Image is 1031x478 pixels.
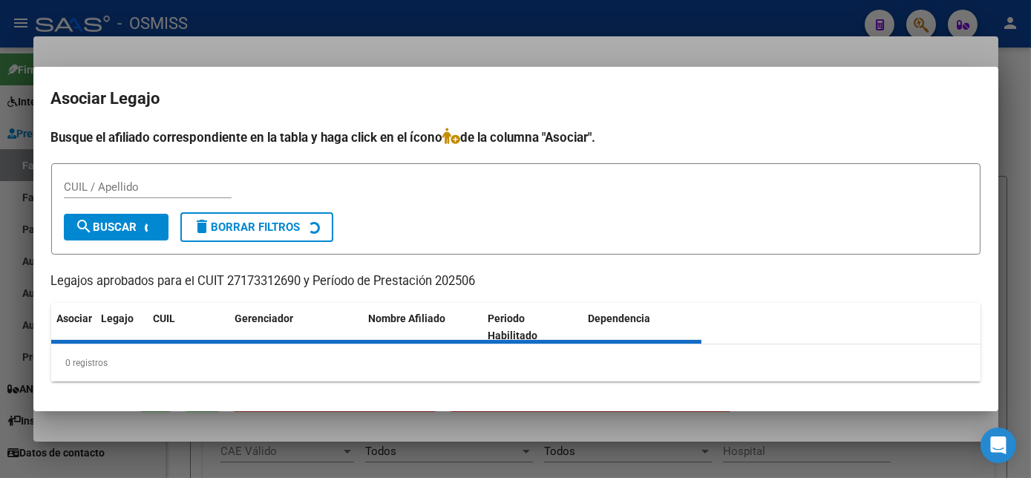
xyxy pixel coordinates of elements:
span: Nombre Afiliado [369,312,446,324]
datatable-header-cell: Periodo Habilitado [482,303,582,352]
h2: Asociar Legajo [51,85,981,113]
span: Periodo Habilitado [488,312,537,341]
button: Buscar [64,214,168,240]
button: Borrar Filtros [180,212,333,242]
span: Buscar [76,220,137,234]
span: Borrar Filtros [194,220,301,234]
datatable-header-cell: Asociar [51,303,96,352]
mat-icon: search [76,217,94,235]
p: Legajos aprobados para el CUIT 27173312690 y Período de Prestación 202506 [51,272,981,291]
div: Open Intercom Messenger [981,428,1016,463]
datatable-header-cell: CUIL [148,303,229,352]
datatable-header-cell: Gerenciador [229,303,363,352]
h4: Busque el afiliado correspondiente en la tabla y haga click en el ícono de la columna "Asociar". [51,128,981,147]
span: Legajo [102,312,134,324]
mat-icon: delete [194,217,212,235]
div: 0 registros [51,344,981,382]
datatable-header-cell: Nombre Afiliado [363,303,482,352]
datatable-header-cell: Legajo [96,303,148,352]
datatable-header-cell: Dependencia [582,303,701,352]
span: Gerenciador [235,312,294,324]
span: CUIL [154,312,176,324]
span: Asociar [57,312,93,324]
span: Dependencia [588,312,650,324]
